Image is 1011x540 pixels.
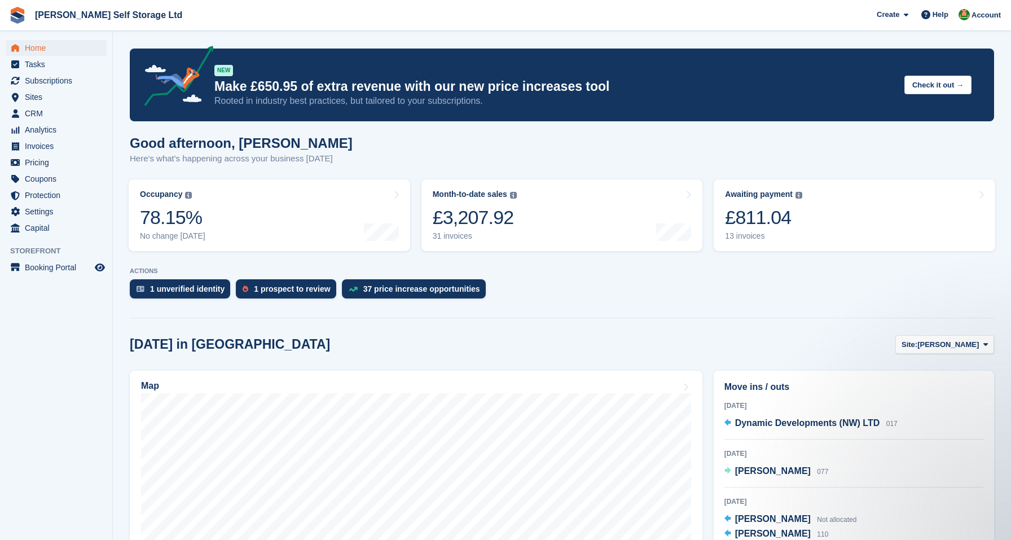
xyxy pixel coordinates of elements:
[135,46,214,110] img: price-adjustments-announcement-icon-8257ccfd72463d97f412b2fc003d46551f7dbcb40ab6d574587a9cd5c0d94...
[140,190,182,199] div: Occupancy
[130,152,353,165] p: Here's what's happening across your business [DATE]
[137,286,144,292] img: verify_identity-adf6edd0f0f0b5bbfe63781bf79b02c33cf7c696d77639b501bdc392416b5a36.svg
[25,106,93,121] span: CRM
[185,192,192,199] img: icon-info-grey-7440780725fd019a000dd9b08b2336e03edf1995a4989e88bcd33f0948082b44.svg
[917,339,979,350] span: [PERSON_NAME]
[243,286,248,292] img: prospect-51fa495bee0391a8d652442698ab0144808aea92771e9ea1ae160a38d050c398.svg
[724,401,983,411] div: [DATE]
[6,260,107,275] a: menu
[9,7,26,24] img: stora-icon-8386f47178a22dfd0bd8f6a31ec36ba5ce8667c1dd55bd0f319d3a0aa187defe.svg
[6,73,107,89] a: menu
[349,287,358,292] img: price_increase_opportunities-93ffe204e8149a01c8c9dc8f82e8f89637d9d84a8eef4429ea346261dce0b2c0.svg
[6,220,107,236] a: menu
[972,10,1001,21] span: Account
[6,171,107,187] a: menu
[433,190,507,199] div: Month-to-date sales
[725,231,802,241] div: 13 invoices
[735,514,811,524] span: [PERSON_NAME]
[817,468,828,476] span: 077
[25,220,93,236] span: Capital
[10,245,112,257] span: Storefront
[214,65,233,76] div: NEW
[130,337,330,352] h2: [DATE] in [GEOGRAPHIC_DATA]
[817,516,856,524] span: Not allocated
[236,279,341,304] a: 1 prospect to review
[93,261,107,274] a: Preview store
[724,497,983,507] div: [DATE]
[214,78,895,95] p: Make £650.95 of extra revenue with our new price increases tool
[25,73,93,89] span: Subscriptions
[25,187,93,203] span: Protection
[25,155,93,170] span: Pricing
[130,279,236,304] a: 1 unverified identity
[30,6,187,24] a: [PERSON_NAME] Self Storage Ltd
[714,179,995,251] a: Awaiting payment £811.04 13 invoices
[433,206,517,229] div: £3,207.92
[735,466,811,476] span: [PERSON_NAME]
[140,206,205,229] div: 78.15%
[130,135,353,151] h1: Good afternoon, [PERSON_NAME]
[6,89,107,105] a: menu
[959,9,970,20] img: Joshua Wild
[795,192,802,199] img: icon-info-grey-7440780725fd019a000dd9b08b2336e03edf1995a4989e88bcd33f0948082b44.svg
[510,192,517,199] img: icon-info-grey-7440780725fd019a000dd9b08b2336e03edf1995a4989e88bcd33f0948082b44.svg
[724,512,857,527] a: [PERSON_NAME] Not allocated
[6,138,107,154] a: menu
[6,106,107,121] a: menu
[363,284,480,293] div: 37 price increase opportunities
[25,40,93,56] span: Home
[25,122,93,138] span: Analytics
[25,138,93,154] span: Invoices
[6,122,107,138] a: menu
[433,231,517,241] div: 31 invoices
[904,76,972,94] button: Check it out →
[724,449,983,459] div: [DATE]
[25,260,93,275] span: Booking Portal
[735,418,880,428] span: Dynamic Developments (NW) LTD
[6,204,107,219] a: menu
[724,416,898,431] a: Dynamic Developments (NW) LTD 017
[129,179,410,251] a: Occupancy 78.15% No change [DATE]
[735,529,811,538] span: [PERSON_NAME]
[933,9,948,20] span: Help
[724,380,983,394] h2: Move ins / outs
[6,155,107,170] a: menu
[141,381,159,391] h2: Map
[342,279,491,304] a: 37 price increase opportunities
[140,231,205,241] div: No change [DATE]
[724,464,829,479] a: [PERSON_NAME] 077
[6,40,107,56] a: menu
[6,56,107,72] a: menu
[25,89,93,105] span: Sites
[254,284,330,293] div: 1 prospect to review
[25,204,93,219] span: Settings
[6,187,107,203] a: menu
[421,179,703,251] a: Month-to-date sales £3,207.92 31 invoices
[817,530,828,538] span: 110
[725,206,802,229] div: £811.04
[902,339,917,350] span: Site:
[25,56,93,72] span: Tasks
[25,171,93,187] span: Coupons
[895,335,994,354] button: Site: [PERSON_NAME]
[886,420,898,428] span: 017
[150,284,225,293] div: 1 unverified identity
[725,190,793,199] div: Awaiting payment
[130,267,994,275] p: ACTIONS
[877,9,899,20] span: Create
[214,95,895,107] p: Rooted in industry best practices, but tailored to your subscriptions.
